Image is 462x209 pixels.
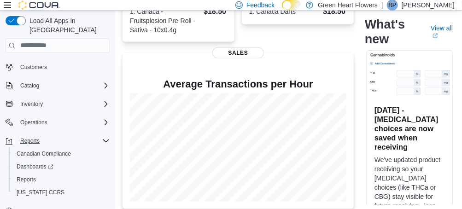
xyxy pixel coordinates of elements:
span: Reports [17,135,110,146]
button: Customers [2,60,113,74]
a: Reports [13,174,40,185]
h3: [DATE] - [MEDICAL_DATA] choices are now saved when receiving [374,105,445,151]
span: Catalog [17,80,110,91]
span: Load All Apps in [GEOGRAPHIC_DATA] [26,16,110,35]
dd: $18.50 [204,6,227,17]
button: Canadian Compliance [9,147,113,160]
span: Canadian Compliance [13,148,110,159]
a: View allExternal link [431,24,455,39]
a: Customers [17,62,51,73]
a: Canadian Compliance [13,148,75,159]
button: Catalog [2,79,113,92]
span: Reports [17,176,36,183]
button: Inventory [2,98,113,110]
button: Inventory [17,99,47,110]
dt: 1. Canaca - Fruitsplosion Pre-Roll - Sativa - 10x0.4g [130,7,200,35]
h2: What's new [365,17,420,46]
button: Catalog [17,80,43,91]
span: Customers [17,61,110,73]
span: Reports [20,137,40,145]
span: Dashboards [17,163,53,170]
button: Operations [17,117,51,128]
svg: External link [433,33,438,38]
button: Reports [2,134,113,147]
span: Operations [20,119,47,126]
button: Reports [17,135,43,146]
span: Reports [13,174,110,185]
span: Canadian Compliance [17,150,71,157]
button: Operations [2,116,113,129]
span: Operations [17,117,110,128]
img: Cova [18,0,60,10]
a: Dashboards [13,161,57,172]
h4: Average Transactions per Hour [130,79,346,90]
span: Inventory [20,100,43,108]
span: Feedback [246,0,275,10]
span: Washington CCRS [13,187,110,198]
span: [US_STATE] CCRS [17,189,64,196]
button: [US_STATE] CCRS [9,186,113,199]
span: Catalog [20,82,39,89]
span: Dashboards [13,161,110,172]
button: Reports [9,173,113,186]
span: Customers [20,64,47,71]
span: Sales [212,47,264,58]
span: Inventory [17,99,110,110]
a: [US_STATE] CCRS [13,187,68,198]
a: Dashboards [9,160,113,173]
